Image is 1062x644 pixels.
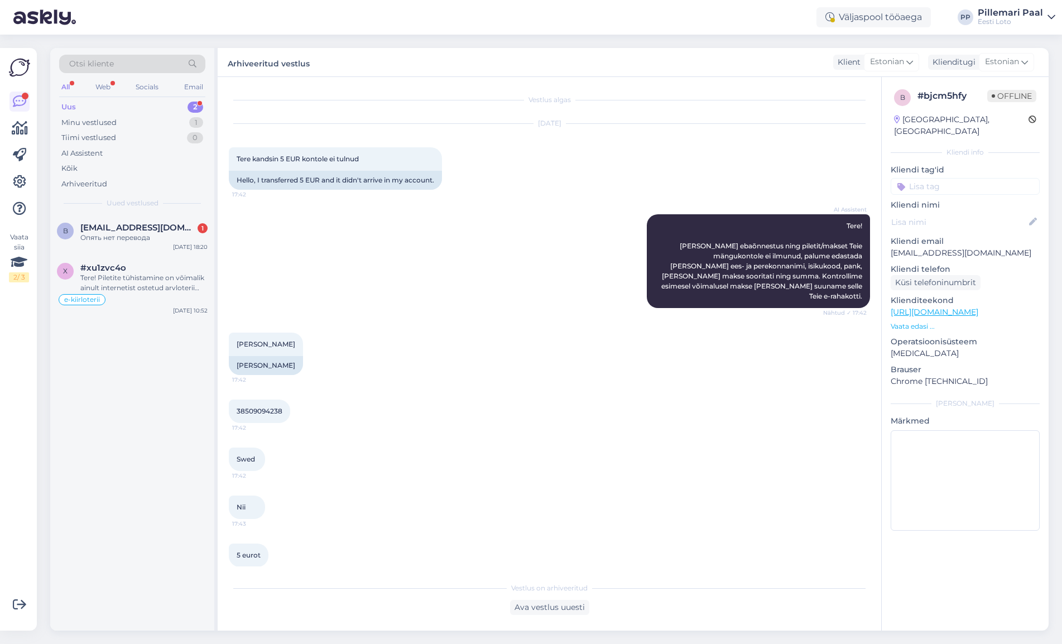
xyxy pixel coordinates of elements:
[891,164,1040,176] p: Kliendi tag'id
[891,295,1040,306] p: Klienditeekond
[891,307,978,317] a: [URL][DOMAIN_NAME]
[928,56,975,68] div: Klienditugi
[63,227,68,235] span: b
[825,205,867,214] span: AI Assistent
[891,415,1040,427] p: Märkmed
[80,223,196,233] span: bolsho_i@rambler.ru
[107,198,158,208] span: Uued vestlused
[61,163,78,174] div: Kõik
[978,8,1055,26] a: Pillemari PaalEesti Loto
[229,171,442,190] div: Hello, I transferred 5 EUR and it didn't arrive in my account.
[891,178,1040,195] input: Lisa tag
[978,17,1043,26] div: Eesti Loto
[9,57,30,78] img: Askly Logo
[228,55,310,70] label: Arhiveeritud vestlus
[891,275,981,290] div: Küsi telefoninumbrit
[891,147,1040,157] div: Kliendi info
[833,56,861,68] div: Klient
[511,583,588,593] span: Vestlus on arhiveeritud
[63,267,68,275] span: x
[64,296,100,303] span: e-kiirloterii
[232,190,274,199] span: 17:42
[237,455,255,463] span: Swed
[891,263,1040,275] p: Kliendi telefon
[232,520,274,528] span: 17:43
[891,398,1040,408] div: [PERSON_NAME]
[189,117,203,128] div: 1
[237,407,282,415] span: 38509094238
[823,309,867,317] span: Nähtud ✓ 17:42
[61,179,107,190] div: Arhiveeritud
[510,600,589,615] div: Ava vestlus uuesti
[61,148,103,159] div: AI Assistent
[61,132,116,143] div: Tiimi vestlused
[978,8,1043,17] div: Pillemari Paal
[188,102,203,113] div: 2
[891,364,1040,376] p: Brauser
[232,472,274,480] span: 17:42
[891,236,1040,247] p: Kliendi email
[891,321,1040,331] p: Vaata edasi ...
[232,424,274,432] span: 17:42
[900,93,905,102] span: b
[985,56,1019,68] span: Estonian
[61,102,76,113] div: Uus
[173,243,208,251] div: [DATE] 18:20
[198,223,208,233] div: 1
[891,247,1040,259] p: [EMAIL_ADDRESS][DOMAIN_NAME]
[891,336,1040,348] p: Operatsioonisüsteem
[173,306,208,315] div: [DATE] 10:52
[237,503,246,511] span: Nii
[93,80,113,94] div: Web
[182,80,205,94] div: Email
[232,376,274,384] span: 17:42
[891,216,1027,228] input: Lisa nimi
[80,263,126,273] span: #xu1zvc4o
[69,58,114,70] span: Otsi kliente
[237,340,295,348] span: [PERSON_NAME]
[133,80,161,94] div: Socials
[891,199,1040,211] p: Kliendi nimi
[9,272,29,282] div: 2 / 3
[891,376,1040,387] p: Chrome [TECHNICAL_ID]
[237,155,359,163] span: Tere kandsin 5 EUR kontole ei tulnud
[958,9,973,25] div: PP
[229,356,303,375] div: [PERSON_NAME]
[9,232,29,282] div: Vaata siia
[917,89,987,103] div: # bjcm5hfy
[80,273,208,293] div: Tere! Piletite tühistamine on võimalik ainult internetist ostetud arvloterii piletite puhul ning ...
[187,132,203,143] div: 0
[61,117,117,128] div: Minu vestlused
[229,118,870,128] div: [DATE]
[59,80,72,94] div: All
[987,90,1036,102] span: Offline
[891,348,1040,359] p: [MEDICAL_DATA]
[237,551,261,559] span: 5 eurot
[229,95,870,105] div: Vestlus algas
[816,7,931,27] div: Väljaspool tööaega
[894,114,1029,137] div: [GEOGRAPHIC_DATA], [GEOGRAPHIC_DATA]
[80,233,208,243] div: Опять нет перевода
[870,56,904,68] span: Estonian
